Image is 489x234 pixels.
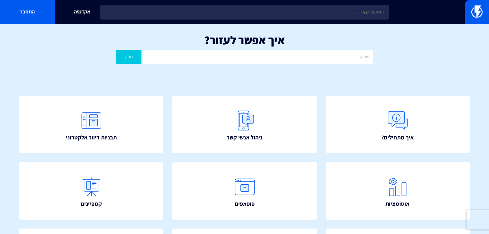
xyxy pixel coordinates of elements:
span: תבניות דיוור אלקטרוני [66,133,117,142]
a: איך מתחילים? [326,96,470,154]
span: פופאפים [235,200,255,208]
a: אוטומציות [326,162,470,220]
span: קמפיינים [81,200,102,208]
button: חפש [116,50,142,64]
span: אוטומציות [385,200,410,208]
a: ניהול אנשי קשר [172,96,316,154]
h1: איך אפשר לעזור? [10,34,479,46]
a: קמפיינים [19,162,163,220]
a: פופאפים [172,162,316,220]
span: ניהול אנשי קשר [227,133,262,142]
a: תבניות דיוור אלקטרוני [19,96,163,154]
input: חיפוש [143,50,373,64]
input: חיפוש מהיר... [100,5,389,20]
span: איך מתחילים? [381,133,414,142]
